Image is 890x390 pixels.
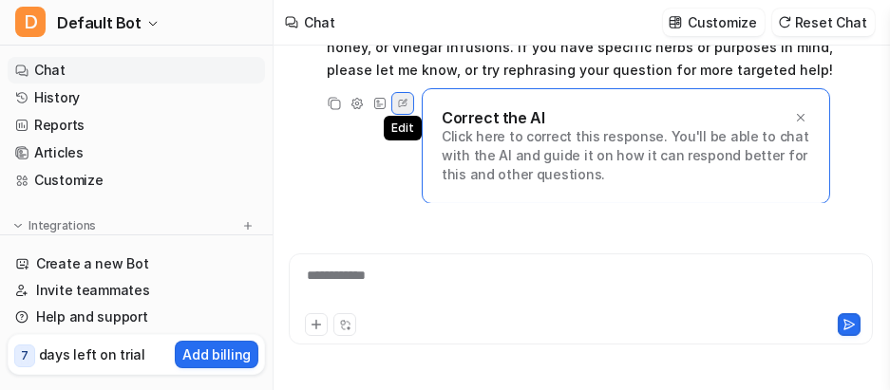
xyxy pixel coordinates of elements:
button: Customize [663,9,764,36]
p: Correct the AI [442,108,544,127]
span: Default Bot [57,9,142,36]
span: Edit [384,116,421,140]
p: days left on trial [39,344,145,364]
a: History [8,84,265,111]
p: Integrations [28,218,96,233]
p: I'm sorry, but I couldn't find any information on creating herbal blends for oil, honey, or vineg... [327,13,873,82]
a: Help and support [8,304,265,330]
button: Integrations [8,216,102,235]
button: Reset Chat [772,9,875,36]
img: customize [669,15,682,29]
img: reset [778,15,791,29]
a: Customize [8,167,265,194]
button: Add billing [175,341,258,368]
span: D [15,7,46,37]
p: Customize [688,12,756,32]
a: Reports [8,112,265,139]
p: Click here to correct this response. You'll be able to chat with the AI and guide it on how it ca... [442,127,810,184]
a: Create a new Bot [8,251,265,277]
img: menu_add.svg [241,219,255,232]
p: 7 [21,347,28,364]
a: Chat [8,57,265,84]
a: Invite teammates [8,277,265,304]
img: expand menu [11,219,25,232]
a: Articles [8,139,265,166]
div: Chat [304,12,335,32]
p: Add billing [182,344,251,364]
